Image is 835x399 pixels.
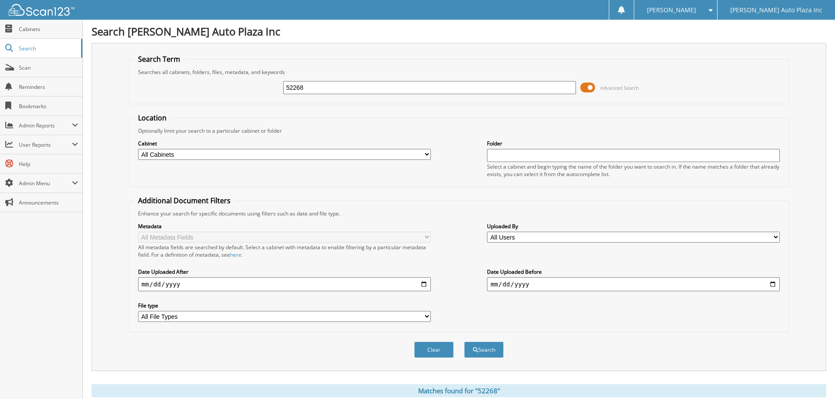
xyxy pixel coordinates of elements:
[134,210,784,217] div: Enhance your search for specific documents using filters such as date and file type.
[791,357,835,399] iframe: Chat Widget
[134,54,185,64] legend: Search Term
[19,160,78,168] span: Help
[487,277,780,291] input: end
[487,163,780,178] div: Select a cabinet and begin typing the name of the folder you want to search in. If the name match...
[134,68,784,76] div: Searches all cabinets, folders, files, metadata, and keywords
[19,141,72,148] span: User Reports
[600,85,639,91] span: Advanced Search
[138,244,431,258] div: All metadata fields are searched by default. Select a cabinet with metadata to enable filtering b...
[464,342,504,358] button: Search
[19,102,78,110] span: Bookmarks
[138,302,431,309] label: File type
[647,7,696,13] span: [PERSON_NAME]
[19,83,78,91] span: Reminders
[134,127,784,134] div: Optionally limit your search to a particular cabinet or folder
[19,64,78,71] span: Scan
[487,222,780,230] label: Uploaded By
[138,222,431,230] label: Metadata
[19,180,72,187] span: Admin Menu
[138,268,431,275] label: Date Uploaded After
[19,122,72,129] span: Admin Reports
[9,4,75,16] img: scan123-logo-white.svg
[138,140,431,147] label: Cabinet
[414,342,454,358] button: Clear
[19,45,77,52] span: Search
[19,199,78,206] span: Announcements
[487,140,780,147] label: Folder
[134,196,235,205] legend: Additional Document Filters
[730,7,822,13] span: [PERSON_NAME] Auto Plaza Inc
[92,24,826,39] h1: Search [PERSON_NAME] Auto Plaza Inc
[92,384,826,397] div: Matches found for "52268"
[230,251,242,258] a: here
[19,25,78,33] span: Cabinets
[138,277,431,291] input: start
[487,268,780,275] label: Date Uploaded Before
[134,113,171,123] legend: Location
